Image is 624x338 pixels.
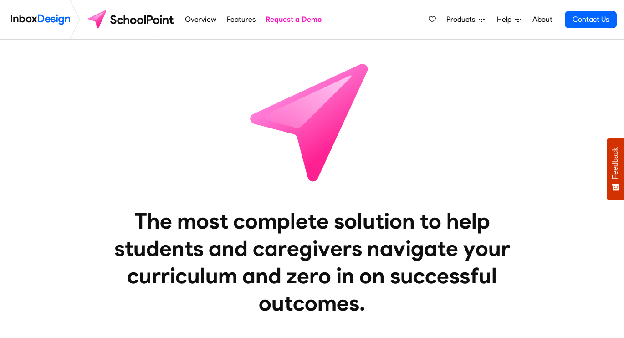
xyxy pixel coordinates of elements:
[230,40,394,204] img: icon_schoolpoint.svg
[607,138,624,200] button: Feedback - Show survey
[96,207,528,317] heading: The most complete solution to help students and caregivers navigate your curriculum and zero in o...
[224,10,258,29] a: Features
[443,10,488,29] a: Products
[446,14,479,25] span: Products
[493,10,525,29] a: Help
[565,11,617,28] a: Contact Us
[530,10,555,29] a: About
[497,14,515,25] span: Help
[263,10,324,29] a: Request a Demo
[611,147,619,179] span: Feedback
[84,9,180,31] img: schoolpoint logo
[183,10,219,29] a: Overview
